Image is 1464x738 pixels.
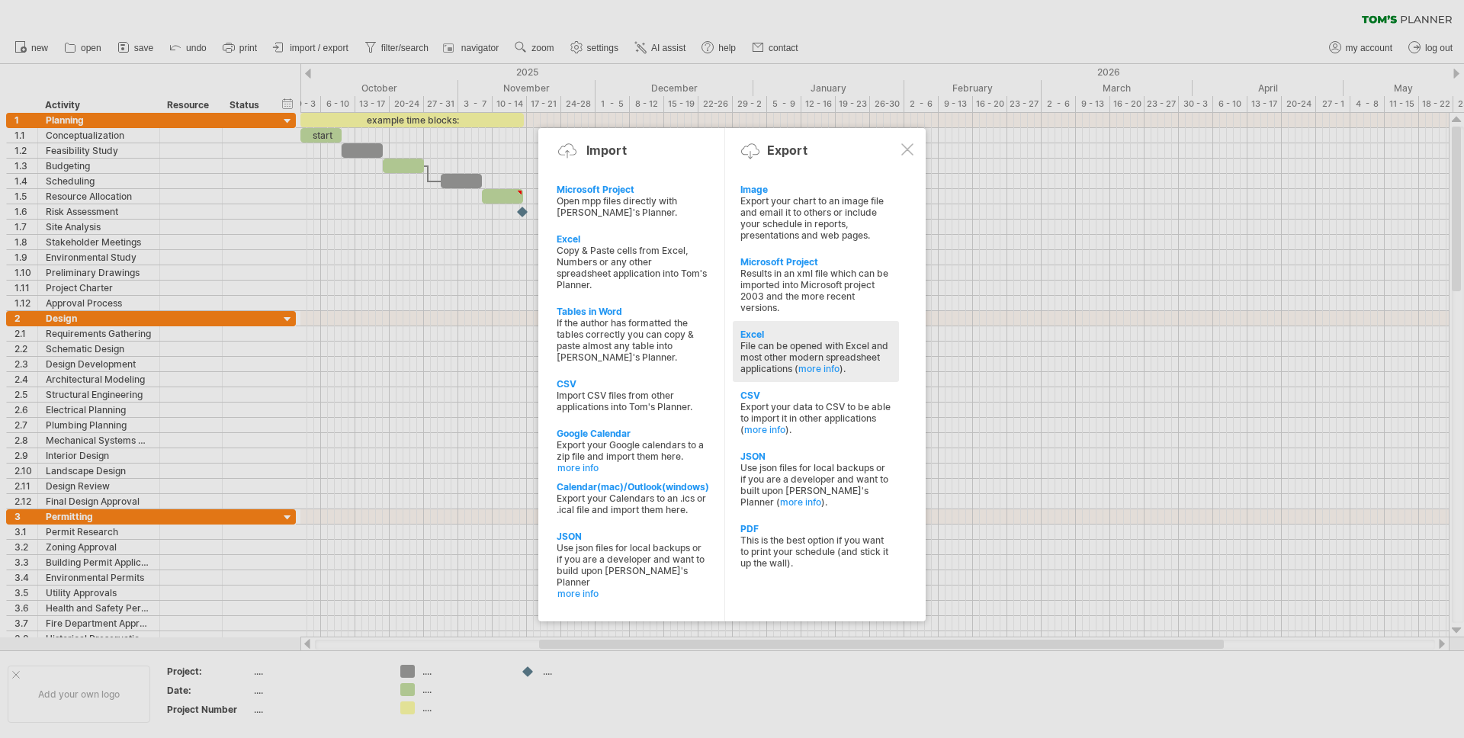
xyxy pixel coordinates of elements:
[557,306,708,317] div: Tables in Word
[740,256,891,268] div: Microsoft Project
[767,143,807,158] div: Export
[740,329,891,340] div: Excel
[740,268,891,313] div: Results in an xml file which can be imported into Microsoft project 2003 and the more recent vers...
[740,401,891,435] div: Export your data to CSV to be able to import it in other applications ( ).
[586,143,627,158] div: Import
[740,184,891,195] div: Image
[798,363,840,374] a: more info
[557,233,708,245] div: Excel
[740,462,891,508] div: Use json files for local backups or if you are a developer and want to built upon [PERSON_NAME]'s...
[740,195,891,241] div: Export your chart to an image file and email it to others or include your schedule in reports, pr...
[557,245,708,290] div: Copy & Paste cells from Excel, Numbers or any other spreadsheet application into Tom's Planner.
[780,496,821,508] a: more info
[740,451,891,462] div: JSON
[740,390,891,401] div: CSV
[740,523,891,534] div: PDF
[557,462,708,473] a: more info
[557,588,708,599] a: more info
[557,317,708,363] div: If the author has formatted the tables correctly you can copy & paste almost any table into [PERS...
[740,534,891,569] div: This is the best option if you want to print your schedule (and stick it up the wall).
[740,340,891,374] div: File can be opened with Excel and most other modern spreadsheet applications ( ).
[744,424,785,435] a: more info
